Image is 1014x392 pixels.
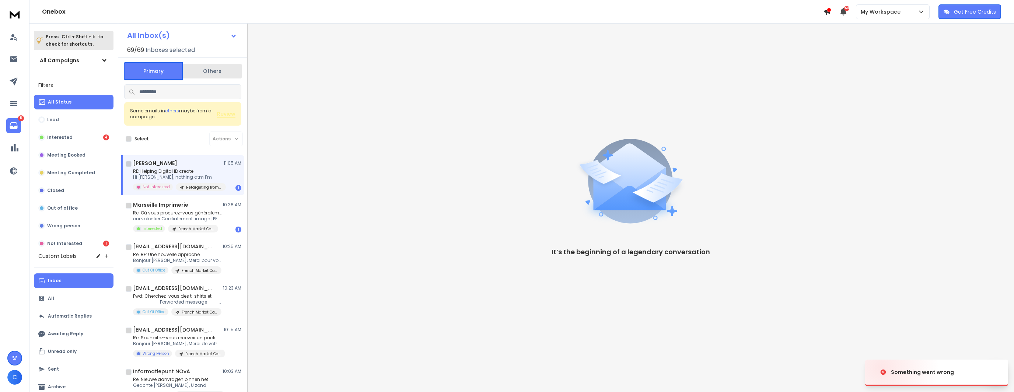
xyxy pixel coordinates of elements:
p: RE: Helping Digital ID create [133,168,221,174]
button: C [7,370,22,385]
p: Interested [143,226,162,231]
button: Inbox [34,273,113,288]
p: Wrong person [47,223,80,229]
button: All Status [34,95,113,109]
p: Hi [PERSON_NAME], nothing atm I’m [133,174,221,180]
p: 11:05 AM [224,160,241,166]
p: Unread only [48,349,77,354]
p: Closed [47,188,64,193]
p: Sent [48,366,59,372]
h1: Marseille Imprimerie [133,201,188,209]
p: Out Of Office [143,309,165,315]
p: Out of office [47,205,78,211]
button: Primary [124,62,183,80]
img: logo [7,7,22,21]
p: Not Interested [47,241,82,246]
div: 1 [235,227,241,232]
p: Bonjour [PERSON_NAME], Merci pour votre réponse [133,258,221,263]
h3: Custom Labels [38,252,77,260]
button: Awaiting Reply [34,326,113,341]
p: ---------- Forwarded message --------- From: [PERSON_NAME] [133,299,221,305]
p: 10:38 AM [223,202,241,208]
button: Interested4 [34,130,113,145]
p: Bonjour [PERSON_NAME], Merci de votre retour. En [133,341,221,347]
p: Re: Nieuwe aanvragen binnen het [133,377,221,382]
button: Automatic Replies [34,309,113,323]
span: 50 [844,6,849,11]
button: Out of office [34,201,113,216]
p: 10:03 AM [223,368,241,374]
p: 10:23 AM [223,285,241,291]
h1: Onebox [42,7,824,16]
p: oui volontier Cordialement. image [PERSON_NAME] [133,216,221,222]
div: 4 [103,134,109,140]
img: image [865,352,939,392]
button: Meeting Booked [34,148,113,162]
button: Wrong person [34,218,113,233]
p: Awaiting Reply [48,331,83,337]
button: Meeting Completed [34,165,113,180]
button: Closed [34,183,113,198]
label: Select [134,136,149,142]
span: 69 / 69 [127,46,144,55]
div: 1 [235,185,241,191]
button: All Campaigns [34,53,113,68]
p: Press to check for shortcuts. [46,33,103,48]
button: Review [217,110,235,118]
p: Out Of Office [143,267,165,273]
p: Re: RE: Une nouvelle approche [133,252,221,258]
p: French Market Campaign | Group B | Ralateam | Max 1 per Company [178,226,214,232]
p: Fwd: Cherchez-vous des t-shirts et [133,293,221,299]
button: Get Free Credits [938,4,1001,19]
p: 5 [18,115,24,121]
h1: [EMAIL_ADDRESS][DOMAIN_NAME] [133,284,214,292]
p: Re: Où vous procurez-vous généralement [133,210,221,216]
button: All Inbox(s) [121,28,243,43]
p: Automatic Replies [48,313,92,319]
p: All Status [48,99,71,105]
h3: Inboxes selected [146,46,195,55]
div: 1 [103,241,109,246]
button: Not Interested1 [34,236,113,251]
button: Unread only [34,344,113,359]
button: Lead [34,112,113,127]
p: Get Free Credits [954,8,996,15]
h3: Filters [34,80,113,90]
p: Retargeting from CEO to [GEOGRAPHIC_DATA] | [DATE] [186,185,221,190]
div: Some emails in maybe from a campaign [130,108,217,120]
p: Inbox [48,278,61,284]
h1: Informatiepunt NOvA [133,368,190,375]
div: Something went wrong [891,368,954,376]
p: My Workspace [861,8,903,15]
p: Meeting Completed [47,170,95,176]
p: 10:25 AM [223,244,241,249]
h1: All Campaigns [40,57,79,64]
h1: [EMAIL_ADDRESS][DOMAIN_NAME] [133,326,214,333]
p: Re: Souhaitez-vous recevoir un pack [133,335,221,341]
p: It’s the beginning of a legendary conversation [552,247,710,257]
h1: All Inbox(s) [127,32,170,39]
p: French Market Campaign | Group B | Ralateam | Max 1 per Company [185,351,221,357]
p: All [48,295,54,301]
p: French Market Campaign | Group B | Ralateam | Max 1 per Company [182,309,217,315]
p: Not Interested [143,184,170,190]
button: Others [183,63,242,79]
p: Lead [47,117,59,123]
button: Sent [34,362,113,377]
span: others [165,108,179,114]
p: French Market Campaign | Group B | Ralateam | Max 1 per Company [182,268,217,273]
button: All [34,291,113,306]
p: 10:15 AM [224,327,241,333]
span: Ctrl + Shift + k [60,32,96,41]
h1: [PERSON_NAME] [133,160,177,167]
p: Archive [48,384,66,390]
a: 5 [6,118,21,133]
p: Geachte [PERSON_NAME], U zond [133,382,221,388]
p: Interested [47,134,73,140]
h1: [EMAIL_ADDRESS][DOMAIN_NAME] [133,243,214,250]
p: Wrong Person [143,351,169,356]
p: Meeting Booked [47,152,85,158]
